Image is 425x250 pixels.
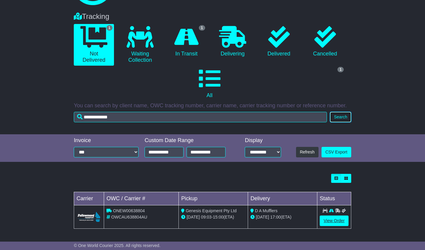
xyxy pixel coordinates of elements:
span: 17:00 [270,215,281,219]
a: Delivered [259,24,299,59]
td: Status [317,192,351,205]
span: 1 [337,67,344,72]
a: Cancelled [305,24,345,59]
img: Followmont_Transport.png [78,212,100,222]
td: OWC / Carrier # [104,192,179,205]
div: (ETA) [250,214,315,220]
a: 1 In Transit [166,24,206,59]
span: OWCAU638804AU [111,215,147,219]
a: CSV Export [322,147,351,157]
span: 15:00 [213,215,223,219]
span: D A Mufflers [255,208,277,213]
div: Display [245,137,281,144]
span: © One World Courier 2025. All rights reserved. [74,243,160,248]
span: 09:03 [201,215,211,219]
td: Pickup [179,192,248,205]
span: 1 [199,25,205,31]
button: Refresh [296,147,319,157]
a: 1 All [74,66,345,101]
a: 1 Not Delivered [74,24,114,66]
span: 1 [106,25,113,31]
div: Tracking [71,12,354,21]
span: [DATE] [187,215,200,219]
a: View Order [320,216,349,226]
a: Waiting Collection [120,24,160,66]
div: - (ETA) [181,214,245,220]
span: ONEW00638804 [113,208,145,213]
div: Invoice [74,137,139,144]
p: You can search by client name, OWC tracking number, carrier name, carrier tracking number or refe... [74,103,351,109]
button: Search [330,112,351,122]
a: Delivering [213,24,253,59]
span: Genesis Equipment Pty Ltd [186,208,237,213]
div: Custom Date Range [145,137,233,144]
span: [DATE] [256,215,269,219]
td: Carrier [74,192,104,205]
td: Delivery [248,192,317,205]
